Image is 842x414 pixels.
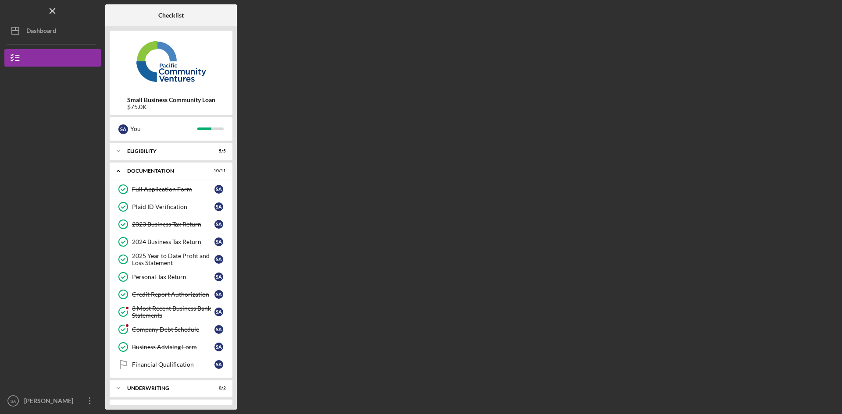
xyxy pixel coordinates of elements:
button: Dashboard [4,22,101,39]
text: SA [11,399,16,403]
div: S A [214,290,223,299]
b: Small Business Community Loan [127,96,215,103]
div: 2023 Business Tax Return [132,221,214,228]
div: You [130,121,197,136]
div: Financial Qualification [132,361,214,368]
div: S A [214,343,223,351]
div: Full Application Form [132,186,214,193]
div: S A [214,237,223,246]
div: S A [214,255,223,264]
a: Full Application FormSA [114,180,228,198]
a: Business Advising FormSA [114,338,228,356]
div: S A [118,124,128,134]
div: S A [214,202,223,211]
a: Financial QualificationSA [114,356,228,373]
a: 2024 Business Tax ReturnSA [114,233,228,251]
button: SA[PERSON_NAME] [4,392,101,410]
div: 10 / 11 [210,168,226,173]
div: 3 Most Recent Business Bank Statements [132,305,214,319]
div: [PERSON_NAME] [22,392,79,412]
a: 2023 Business Tax ReturnSA [114,216,228,233]
div: Personal Tax Return [132,273,214,280]
div: S A [214,325,223,334]
a: 3 Most Recent Business Bank StatementsSA [114,303,228,321]
div: 2025 Year to Date Profit and Loss Statement [132,252,214,266]
a: 2025 Year to Date Profit and Loss StatementSA [114,251,228,268]
div: S A [214,308,223,316]
div: S A [214,272,223,281]
div: S A [214,220,223,229]
div: 0 / 2 [210,386,226,391]
div: S A [214,360,223,369]
div: Dashboard [26,22,56,42]
img: Product logo [110,35,232,88]
a: Plaid ID VerificationSA [114,198,228,216]
div: Business Advising Form [132,343,214,350]
b: Checklist [158,12,184,19]
a: Credit Report AuthorizationSA [114,286,228,303]
div: Company Debt Schedule [132,326,214,333]
div: Credit Report Authorization [132,291,214,298]
div: $75.0K [127,103,215,110]
div: Eligibility [127,149,204,154]
div: Plaid ID Verification [132,203,214,210]
div: Underwriting [127,386,204,391]
div: Documentation [127,168,204,173]
div: 5 / 5 [210,149,226,154]
a: Personal Tax ReturnSA [114,268,228,286]
a: Company Debt ScheduleSA [114,321,228,338]
div: S A [214,185,223,194]
div: 2024 Business Tax Return [132,238,214,245]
